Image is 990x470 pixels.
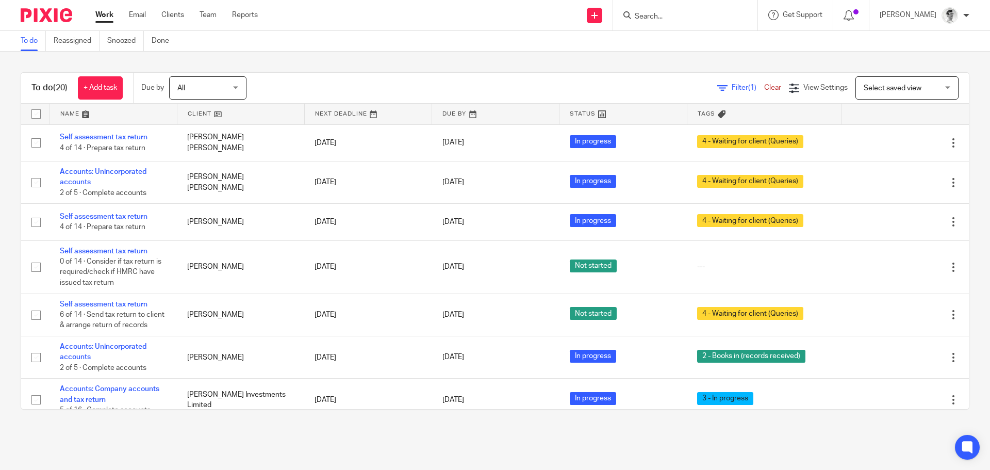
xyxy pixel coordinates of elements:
td: [DATE] [304,124,432,161]
span: [DATE] [442,396,464,403]
div: --- [697,262,831,272]
span: 3 - In progress [697,392,753,405]
img: Adam_2025.jpg [942,7,958,24]
span: 4 of 14 · Prepare tax return [60,223,145,231]
span: 4 - Waiting for client (Queries) [697,135,803,148]
p: Due by [141,83,164,93]
span: In progress [570,214,616,227]
a: Reports [232,10,258,20]
a: Self assessment tax return [60,213,147,220]
span: Not started [570,260,617,272]
td: [DATE] [304,336,432,379]
span: [DATE] [442,264,464,271]
td: [PERSON_NAME] [PERSON_NAME] [177,161,304,203]
span: 5 of 16 · Complete accounts [60,407,151,414]
td: [PERSON_NAME] [177,240,304,294]
span: 4 - Waiting for client (Queries) [697,175,803,188]
span: In progress [570,135,616,148]
span: (1) [748,84,756,91]
span: 2 of 5 · Complete accounts [60,364,146,371]
a: Accounts: Unincorporated accounts [60,343,146,361]
a: Team [200,10,217,20]
a: Self assessment tax return [60,301,147,308]
span: 4 of 14 · Prepare tax return [60,144,145,152]
td: [DATE] [304,240,432,294]
a: + Add task [78,76,123,100]
a: To do [21,31,46,51]
a: Email [129,10,146,20]
a: Accounts: Company accounts and tax return [60,385,159,403]
span: 4 - Waiting for client (Queries) [697,214,803,227]
span: [DATE] [442,218,464,225]
span: Tags [698,111,715,117]
span: [DATE] [442,311,464,318]
td: [PERSON_NAME] [177,294,304,336]
a: Reassigned [54,31,100,51]
td: [PERSON_NAME] [177,204,304,240]
a: Self assessment tax return [60,134,147,141]
input: Search [634,12,727,22]
a: Accounts: Unincorporated accounts [60,168,146,186]
a: Done [152,31,177,51]
a: Self assessment tax return [60,248,147,255]
span: (20) [53,84,68,92]
span: In progress [570,350,616,363]
td: [DATE] [304,161,432,203]
td: [PERSON_NAME] Investments Limited [177,379,304,421]
a: Clear [764,84,781,91]
img: Pixie [21,8,72,22]
span: [DATE] [442,354,464,361]
a: Snoozed [107,31,144,51]
a: Work [95,10,113,20]
span: [DATE] [442,139,464,147]
td: [DATE] [304,294,432,336]
span: In progress [570,175,616,188]
span: View Settings [803,84,848,91]
td: [PERSON_NAME] [177,336,304,379]
td: [PERSON_NAME] [PERSON_NAME] [177,124,304,161]
td: [DATE] [304,379,432,421]
span: 4 - Waiting for client (Queries) [697,307,803,320]
span: All [177,85,185,92]
span: 6 of 14 · Send tax return to client & arrange return of records [60,311,164,329]
span: 0 of 14 · Consider if tax return is required/check if HMRC have issued tax return [60,258,161,286]
span: Filter [732,84,764,91]
span: 2 of 5 · Complete accounts [60,189,146,197]
span: [DATE] [442,179,464,186]
span: Select saved view [864,85,921,92]
td: [DATE] [304,204,432,240]
h1: To do [31,83,68,93]
span: Get Support [783,11,822,19]
span: Not started [570,307,617,320]
span: 2 - Books in (records received) [697,350,805,363]
span: In progress [570,392,616,405]
p: [PERSON_NAME] [880,10,936,20]
a: Clients [161,10,184,20]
